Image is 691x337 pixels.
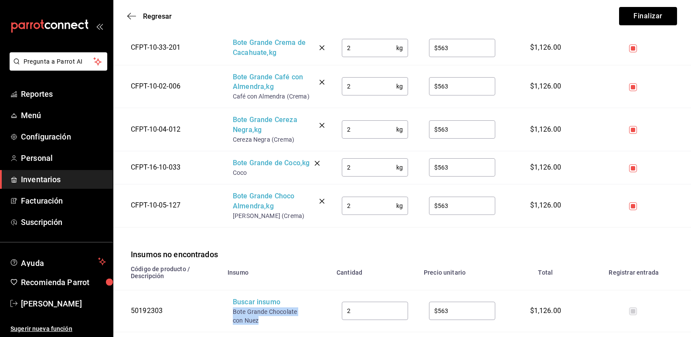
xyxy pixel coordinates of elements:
[342,120,408,139] div: kg
[10,52,107,71] button: Pregunta a Parrot AI
[233,168,320,177] span: Coco
[342,78,396,95] input: $0
[233,297,303,307] div: Buscar insumo
[318,72,326,92] button: delete
[131,43,209,53] div: CFPT-10-33-201
[429,78,495,95] input: 0
[21,256,95,267] span: Ayuda
[530,125,561,133] span: $1,126.00
[21,88,106,100] span: Reportes
[233,307,303,325] div: Bote Grande Chocolate con Nuez
[342,302,408,320] input: $0
[342,77,408,95] div: kg
[21,195,106,207] span: Facturación
[342,197,396,214] input: $0
[21,216,106,228] span: Suscripción
[429,302,495,320] input: 0
[233,72,314,92] span: Bote Grande Café con Almendra , kg
[127,12,172,20] button: Regresar
[429,159,495,176] input: 0
[131,306,209,316] div: 50192303
[619,7,677,25] button: Finalizar
[6,63,107,72] a: Pregunta a Parrot AI
[342,159,396,176] input: $0
[21,152,106,164] span: Personal
[131,125,209,135] div: CFPT-10-04-012
[342,121,396,138] input: $0
[21,131,106,143] span: Configuración
[530,306,561,315] span: $1,126.00
[506,260,585,290] th: Total
[530,163,561,171] span: $1,126.00
[131,201,209,211] div: CFPT-10-05-127
[233,158,310,168] span: Bote Grande de Coco , kg
[530,43,561,51] span: $1,126.00
[21,298,106,310] span: [PERSON_NAME]
[10,324,106,334] span: Sugerir nueva función
[131,82,209,92] div: CFPT-10-02-006
[342,39,396,57] input: $0
[318,191,326,211] button: delete
[530,201,561,209] span: $1,126.00
[337,269,362,276] div: Cantidad
[233,211,320,220] span: [PERSON_NAME] (Crema)
[113,260,222,290] th: Código de producto / Descripción
[318,38,326,58] button: delete
[113,228,691,260] div: Insumos no encontrados
[24,57,94,66] span: Pregunta a Parrot AI
[530,82,561,90] span: $1,126.00
[429,197,495,214] input: 0
[313,158,321,168] button: delete
[233,191,314,211] span: Bote Grande Choco Almendra , kg
[429,39,495,57] input: 0
[21,276,106,288] span: Recomienda Parrot
[233,38,314,58] span: Bote Grande Crema de Cacahuate , kg
[233,92,320,101] span: Café con Almendra (Crema)
[131,163,209,173] div: CFPT-16-10-033
[233,135,320,144] span: Cereza Negra (Crema)
[342,197,408,215] div: kg
[318,115,326,135] button: delete
[342,158,408,177] div: kg
[419,260,506,290] th: Precio unitario
[429,121,495,138] input: 0
[21,109,106,121] span: Menú
[143,12,172,20] span: Regresar
[21,174,106,185] span: Inventarios
[342,39,408,57] div: kg
[585,260,691,290] th: Registrar entrada
[233,115,314,135] span: Bote Grande Cereza Negra , kg
[222,260,331,290] th: Insumo
[96,23,103,30] button: open_drawer_menu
